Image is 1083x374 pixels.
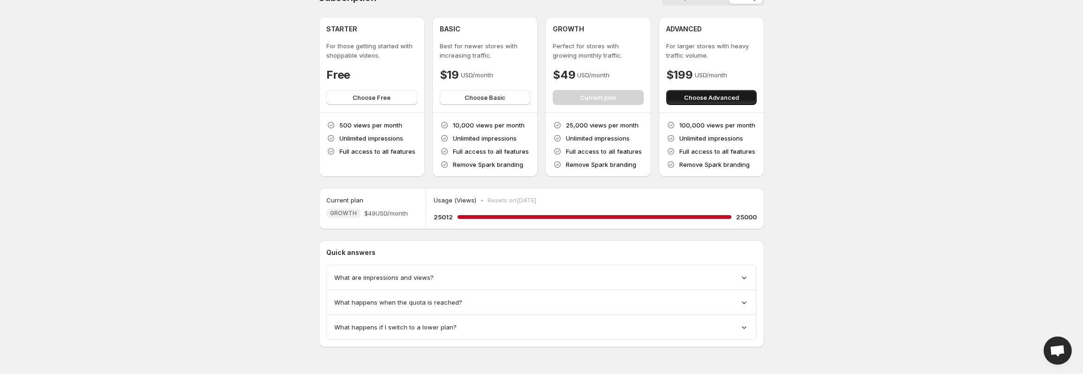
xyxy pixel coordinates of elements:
[553,67,575,82] h4: $49
[553,41,644,60] p: Perfect for stores with growing monthly traffic.
[364,209,408,218] span: $49 USD/month
[461,70,493,80] p: USD/month
[353,93,391,102] span: Choose Free
[334,322,457,332] span: What happens if I switch to a lower plan?
[326,24,357,34] h4: STARTER
[339,120,402,130] p: 500 views per month
[566,147,642,156] p: Full access to all features
[666,41,757,60] p: For larger stores with heavy traffic volume.
[330,209,357,217] span: GROWTH
[465,93,505,102] span: Choose Basic
[326,195,363,205] h5: Current plan
[326,90,417,105] button: Choose Free
[440,24,460,34] h4: BASIC
[339,147,415,156] p: Full access to all features
[666,67,693,82] h4: $199
[577,70,609,80] p: USD/month
[679,160,750,169] p: Remove Spark branding
[453,160,523,169] p: Remove Spark branding
[566,160,636,169] p: Remove Spark branding
[326,67,350,82] h4: Free
[679,147,755,156] p: Full access to all features
[440,41,531,60] p: Best for newer stores with increasing traffic.
[453,147,529,156] p: Full access to all features
[566,134,630,143] p: Unlimited impressions
[666,24,702,34] h4: ADVANCED
[453,120,525,130] p: 10,000 views per month
[434,195,476,205] p: Usage (Views)
[440,90,531,105] button: Choose Basic
[666,90,757,105] button: Choose Advanced
[679,134,743,143] p: Unlimited impressions
[326,248,757,257] p: Quick answers
[679,120,755,130] p: 100,000 views per month
[453,134,517,143] p: Unlimited impressions
[434,212,453,222] h5: 25012
[566,120,639,130] p: 25,000 views per month
[326,41,417,60] p: For those getting started with shoppable videos.
[553,24,584,34] h4: GROWTH
[480,195,484,205] p: •
[1044,337,1072,365] div: Open chat
[695,70,727,80] p: USD/month
[488,195,536,205] p: Resets on [DATE]
[334,298,462,307] span: What happens when the quota is reached?
[440,67,459,82] h4: $19
[736,212,757,222] h5: 25000
[334,273,434,282] span: What are impressions and views?
[339,134,403,143] p: Unlimited impressions
[684,93,739,102] span: Choose Advanced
